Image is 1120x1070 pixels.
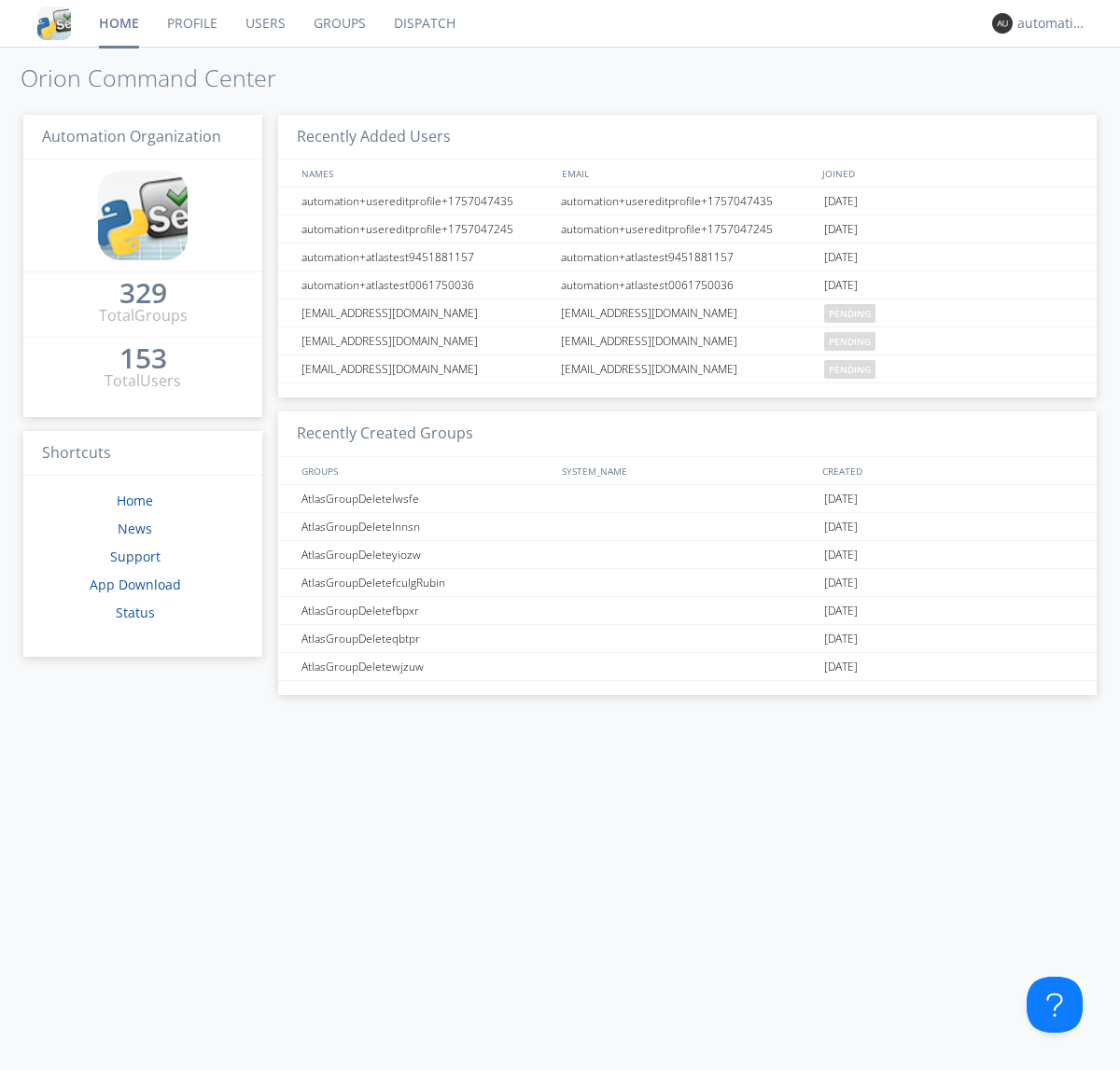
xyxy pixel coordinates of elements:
[824,541,858,569] span: [DATE]
[278,653,1097,681] a: AtlasGroupDeletewjzuw[DATE]
[818,457,1079,484] div: CREATED
[278,215,1097,243] a: automation+usereditprofile+1757047245automation+usereditprofile+1757047245[DATE]
[824,597,858,625] span: [DATE]
[119,284,167,302] div: 329
[556,327,819,354] div: [EMAIL_ADDRESS][DOMAIN_NAME]
[824,188,858,215] span: [DATE]
[297,243,555,271] div: automation+atlastest9451881157
[278,411,1097,457] h3: Recently Created Groups
[556,271,819,299] div: automation+atlastest0061750036
[278,569,1097,597] a: AtlasGroupDeletefculgRubin[DATE]
[278,327,1097,355] a: [EMAIL_ADDRESS][DOMAIN_NAME][EMAIL_ADDRESS][DOMAIN_NAME]pending
[23,431,262,477] h3: Shortcuts
[278,541,1097,569] a: AtlasGroupDeleteyiozw[DATE]
[90,576,181,593] a: App Download
[824,332,875,351] span: pending
[297,653,555,680] div: AtlasGroupDeletewjzuw
[37,7,71,40] img: cddb5a64eb264b2086981ab96f4c1ba7
[278,513,1097,541] a: AtlasGroupDeletelnnsn[DATE]
[824,569,858,597] span: [DATE]
[119,349,167,368] div: 153
[557,457,818,484] div: SYSTEM_NAME
[278,355,1097,383] a: [EMAIL_ADDRESS][DOMAIN_NAME][EMAIL_ADDRESS][DOMAIN_NAME]pending
[824,485,858,513] span: [DATE]
[824,513,858,541] span: [DATE]
[278,271,1097,299] a: automation+atlastest0061750036automation+atlastest0061750036[DATE]
[297,625,555,652] div: AtlasGroupDeleteqbtpr
[297,188,555,215] div: automation+usereditprofile+1757047435
[297,299,555,327] div: [EMAIL_ADDRESS][DOMAIN_NAME]
[42,126,221,146] span: Automation Organization
[818,160,1079,187] div: JOINED
[297,215,555,243] div: automation+usereditprofile+1757047245
[824,653,858,681] span: [DATE]
[297,485,555,512] div: AtlasGroupDeletelwsfe
[297,271,555,299] div: automation+atlastest0061750036
[1027,977,1083,1033] iframe: Toggle Customer Support
[557,160,818,187] div: EMAIL
[297,541,555,568] div: AtlasGroupDeleteyiozw
[117,492,153,509] a: Home
[297,569,555,596] div: AtlasGroupDeletefculgRubin
[118,520,152,537] a: News
[1017,14,1087,33] div: automation+atlas0003
[110,548,161,565] a: Support
[297,457,553,484] div: GROUPS
[105,370,181,392] div: Total Users
[556,299,819,327] div: [EMAIL_ADDRESS][DOMAIN_NAME]
[278,597,1097,625] a: AtlasGroupDeletefbpxr[DATE]
[297,327,555,354] div: [EMAIL_ADDRESS][DOMAIN_NAME]
[824,271,858,299] span: [DATE]
[278,115,1097,160] h3: Recently Added Users
[99,305,188,327] div: Total Groups
[824,243,858,271] span: [DATE]
[297,597,555,624] div: AtlasGroupDeletefbpxr
[824,625,858,653] span: [DATE]
[556,215,819,243] div: automation+usereditprofile+1757047245
[116,604,155,621] a: Status
[824,215,858,243] span: [DATE]
[119,349,167,370] a: 153
[98,171,188,260] img: cddb5a64eb264b2086981ab96f4c1ba7
[297,513,555,540] div: AtlasGroupDeletelnnsn
[297,160,553,187] div: NAMES
[278,485,1097,513] a: AtlasGroupDeletelwsfe[DATE]
[556,243,819,271] div: automation+atlastest9451881157
[556,355,819,382] div: [EMAIL_ADDRESS][DOMAIN_NAME]
[278,188,1097,215] a: automation+usereditprofile+1757047435automation+usereditprofile+1757047435[DATE]
[278,299,1097,327] a: [EMAIL_ADDRESS][DOMAIN_NAME][EMAIL_ADDRESS][DOMAIN_NAME]pending
[297,355,555,382] div: [EMAIL_ADDRESS][DOMAIN_NAME]
[992,13,1013,34] img: 373638.png
[119,284,167,305] a: 329
[278,243,1097,271] a: automation+atlastest9451881157automation+atlastest9451881157[DATE]
[824,304,875,323] span: pending
[278,625,1097,653] a: AtlasGroupDeleteqbtpr[DATE]
[556,188,819,215] div: automation+usereditprofile+1757047435
[824,360,875,379] span: pending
